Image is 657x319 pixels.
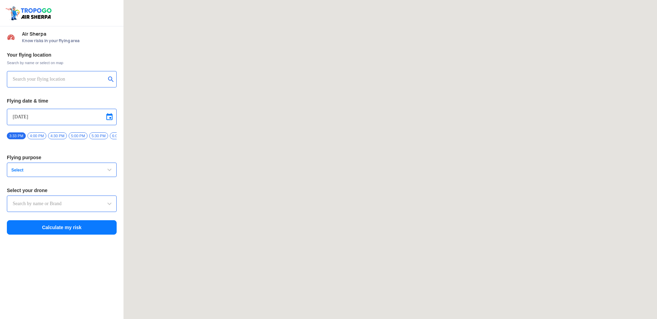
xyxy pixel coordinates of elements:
[69,132,87,139] span: 5:00 PM
[5,5,54,21] img: ic_tgdronemaps.svg
[13,113,111,121] input: Select Date
[7,155,117,160] h3: Flying purpose
[13,200,111,208] input: Search by name or Brand
[13,75,106,83] input: Search your flying location
[89,132,108,139] span: 5:30 PM
[9,167,94,173] span: Select
[7,52,117,57] h3: Your flying location
[7,163,117,177] button: Select
[48,132,67,139] span: 4:30 PM
[27,132,46,139] span: 4:00 PM
[7,132,26,139] span: 3:33 PM
[7,220,117,235] button: Calculate my risk
[22,38,117,44] span: Know risks in your flying area
[7,98,117,103] h3: Flying date & time
[7,33,15,41] img: Risk Scores
[7,188,117,193] h3: Select your drone
[7,60,117,66] span: Search by name or select on map
[110,132,129,139] span: 6:00 PM
[22,31,117,37] span: Air Sherpa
